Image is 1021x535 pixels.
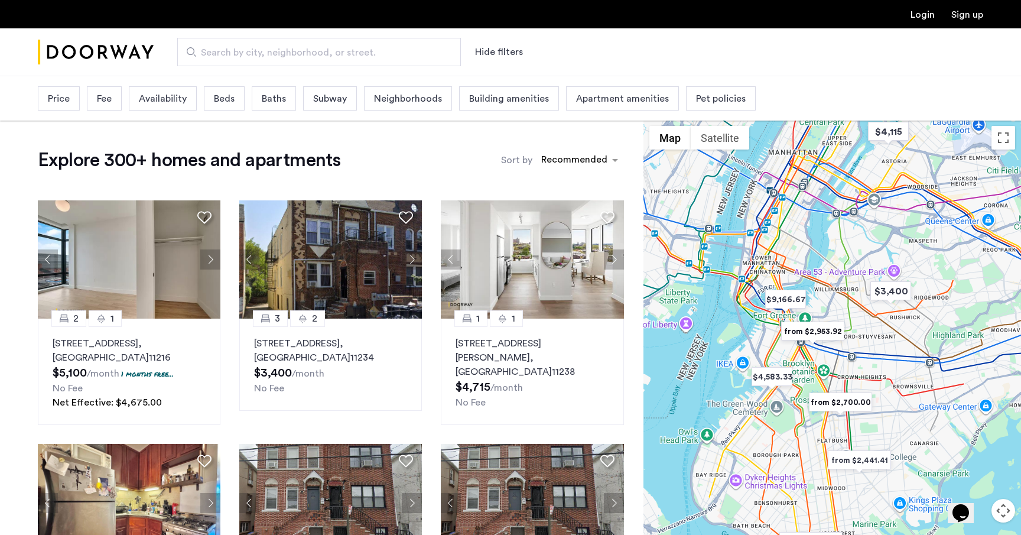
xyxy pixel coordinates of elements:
button: Show street map [649,126,691,150]
button: Next apartment [604,249,624,270]
span: Availability [139,92,187,106]
div: from $2,441.41 [823,447,896,474]
span: Fee [97,92,112,106]
button: Previous apartment [239,493,259,513]
a: Registration [951,10,983,20]
img: logo [38,30,154,74]
img: 2016_638484540295233130.jpeg [239,200,422,319]
span: 1 [512,312,515,326]
a: 11[STREET_ADDRESS][PERSON_NAME], [GEOGRAPHIC_DATA]11238No Fee [441,319,623,425]
span: Neighborhoods [374,92,442,106]
p: [STREET_ADDRESS][PERSON_NAME] 11238 [456,336,609,379]
span: Baths [262,92,286,106]
a: 32[STREET_ADDRESS], [GEOGRAPHIC_DATA]11234No Fee [239,319,422,411]
div: from $2,953.92 [776,318,849,345]
span: Pet policies [696,92,746,106]
span: 3 [275,312,280,326]
input: Apartment Search [177,38,461,66]
span: Net Effective: $4,675.00 [53,398,162,407]
span: 2 [312,312,317,326]
button: Next apartment [200,249,220,270]
button: Previous apartment [38,249,58,270]
div: from $2,700.00 [804,389,877,416]
span: Price [48,92,70,106]
p: [STREET_ADDRESS] 11216 [53,336,206,365]
img: 2016_638673975962267132.jpeg [38,200,221,319]
span: Subway [313,92,347,106]
button: Next apartment [402,249,422,270]
button: Previous apartment [441,493,461,513]
label: Sort by [501,153,532,167]
span: Search by city, neighborhood, or street. [201,46,428,60]
a: Login [911,10,935,20]
span: Beds [214,92,235,106]
h1: Explore 300+ homes and apartments [38,148,340,172]
button: Show or hide filters [475,45,523,59]
span: 2 [73,312,79,326]
button: Map camera controls [991,499,1015,523]
button: Next apartment [604,493,624,513]
span: $4,715 [456,381,490,393]
span: Building amenities [469,92,549,106]
p: 1 months free... [121,369,174,379]
div: $3,400 [866,278,916,304]
button: Previous apartment [38,493,58,513]
sub: /month [87,369,119,378]
span: $3,400 [254,367,292,379]
span: No Fee [456,398,486,407]
span: No Fee [53,384,83,393]
sub: /month [490,383,523,393]
span: No Fee [254,384,284,393]
button: Next apartment [402,493,422,513]
button: Previous apartment [239,249,259,270]
div: $4,583.33 [747,364,797,390]
div: Recommended [539,153,607,170]
p: [STREET_ADDRESS] 11234 [254,336,407,365]
button: Toggle fullscreen view [991,126,1015,150]
span: $5,100 [53,367,87,379]
ng-select: sort-apartment [535,150,624,171]
span: Apartment amenities [576,92,669,106]
span: 1 [110,312,114,326]
div: $4,115 [863,118,913,145]
sub: /month [292,369,324,378]
button: Show satellite imagery [691,126,749,150]
img: 2016_638666715889771230.jpeg [441,200,624,319]
span: 1 [476,312,480,326]
button: Next apartment [200,493,220,513]
iframe: chat widget [948,488,986,523]
button: Previous apartment [441,249,461,270]
a: Cazamio Logo [38,30,154,74]
a: 21[STREET_ADDRESS], [GEOGRAPHIC_DATA]112161 months free...No FeeNet Effective: $4,675.00 [38,319,220,425]
div: $9,166.67 [760,286,811,313]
